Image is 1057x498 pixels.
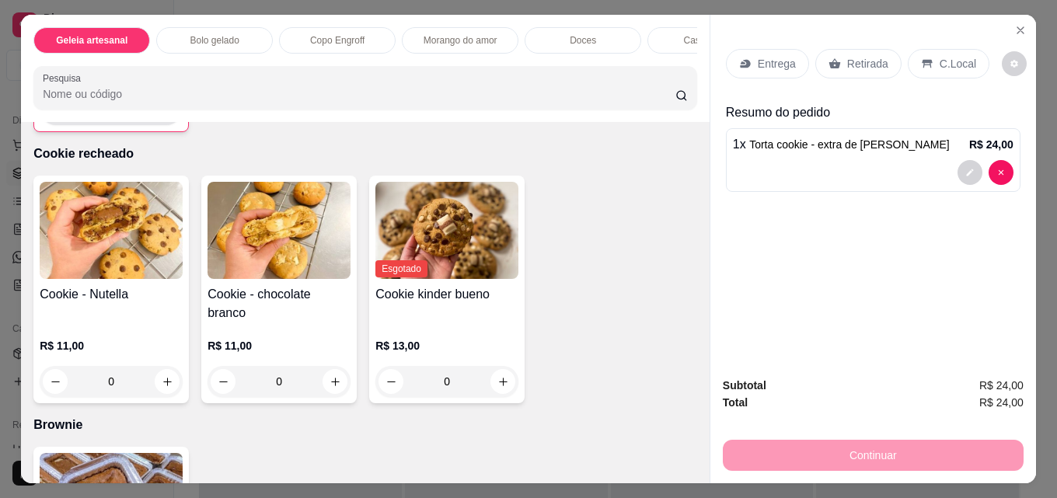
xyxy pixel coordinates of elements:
p: Retirada [847,56,888,71]
p: Cookie recheado [33,145,697,163]
p: Copo Engroff [310,34,365,47]
span: R$ 24,00 [979,377,1024,394]
span: Esgotado [375,260,427,277]
h4: Cookie - chocolate branco [208,285,351,322]
h4: Cookie - Nutella [40,285,183,304]
p: Entrega [758,56,796,71]
label: Pesquisa [43,71,86,85]
p: Brownie [33,416,697,434]
span: Torta cookie - extra de [PERSON_NAME] [749,138,950,151]
input: Pesquisa [43,86,675,102]
button: decrease-product-quantity [43,369,68,394]
button: decrease-product-quantity [378,369,403,394]
p: R$ 11,00 [208,338,351,353]
button: increase-product-quantity [490,369,515,394]
p: Resumo do pedido [726,103,1020,122]
p: Geleia artesanal [56,34,127,47]
p: C.Local [940,56,976,71]
span: R$ 24,00 [979,394,1024,411]
button: Close [1008,18,1033,43]
img: product-image [375,182,518,279]
p: R$ 13,00 [375,338,518,353]
p: R$ 24,00 [969,137,1013,152]
button: decrease-product-quantity [211,369,235,394]
img: product-image [208,182,351,279]
strong: Total [723,396,748,409]
h4: Cookie kinder bueno [375,285,518,304]
button: decrease-product-quantity [958,160,982,185]
button: decrease-product-quantity [989,160,1013,185]
p: R$ 11,00 [40,338,183,353]
button: decrease-product-quantity [1002,51,1027,76]
img: product-image [40,182,183,279]
strong: Subtotal [723,379,766,392]
p: Bolo gelado [190,34,239,47]
p: Doces [570,34,596,47]
button: increase-product-quantity [323,369,347,394]
p: Morango do amor [424,34,497,47]
p: 1 x [733,135,950,154]
button: increase-product-quantity [155,369,180,394]
p: Caseirinho [684,34,728,47]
